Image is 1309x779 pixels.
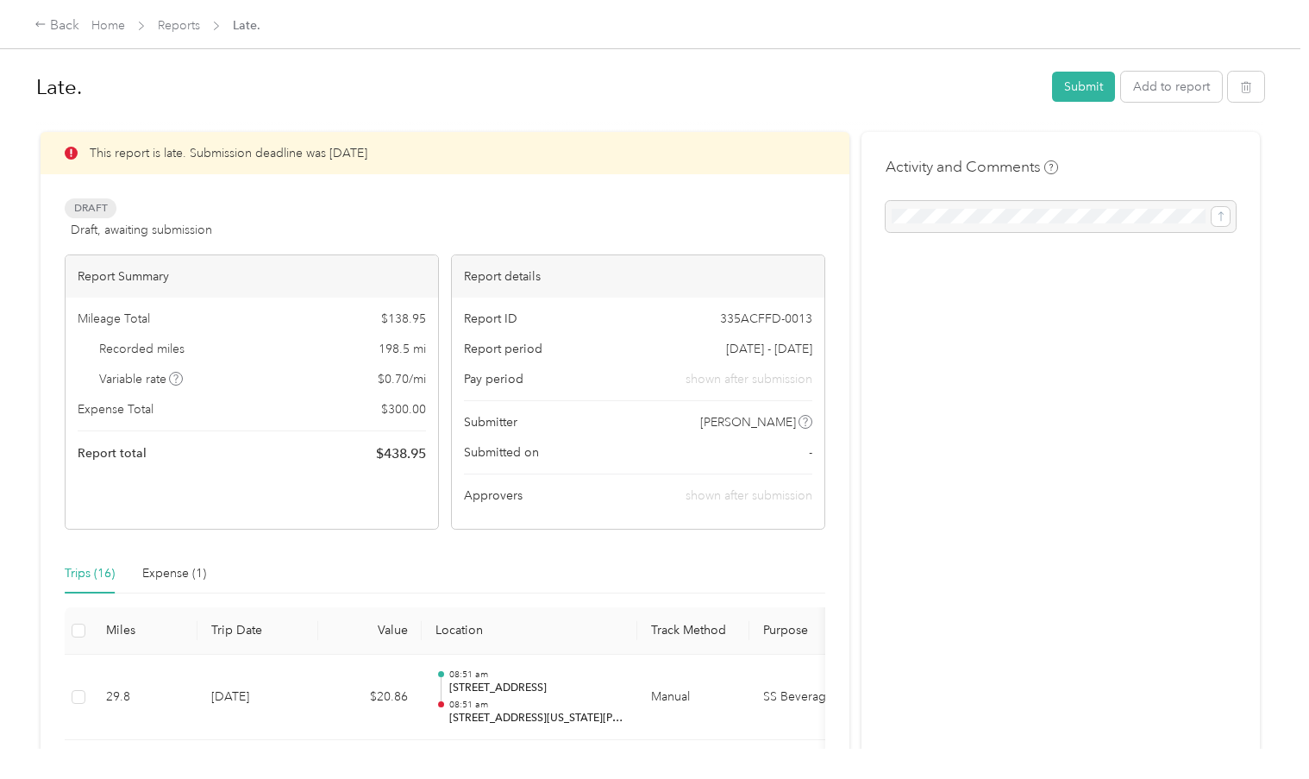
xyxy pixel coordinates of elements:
[318,607,422,655] th: Value
[422,607,637,655] th: Location
[378,370,426,388] span: $ 0.70 / mi
[686,370,812,388] span: shown after submission
[637,655,749,741] td: Manual
[1212,682,1309,779] iframe: Everlance-gr Chat Button Frame
[142,564,206,583] div: Expense (1)
[78,310,150,328] span: Mileage Total
[71,221,212,239] span: Draft, awaiting submission
[78,444,147,462] span: Report total
[1121,72,1222,102] button: Add to report
[449,669,623,681] p: 08:51 am
[65,198,116,218] span: Draft
[749,607,879,655] th: Purpose
[809,443,812,462] span: -
[381,310,426,328] span: $ 138.95
[41,132,849,174] div: This report is late. Submission deadline was [DATE]
[449,699,623,711] p: 08:51 am
[686,488,812,503] span: shown after submission
[34,16,79,36] div: Back
[720,310,812,328] span: 335ACFFD-0013
[464,443,539,462] span: Submitted on
[197,655,318,741] td: [DATE]
[381,400,426,418] span: $ 300.00
[452,255,824,298] div: Report details
[36,66,1040,108] h1: Late.
[376,443,426,464] span: $ 438.95
[233,16,260,35] span: Late.
[700,413,796,431] span: [PERSON_NAME]
[449,711,623,726] p: [STREET_ADDRESS][US_STATE][PERSON_NAME]
[749,655,879,741] td: SS Beverages
[1052,72,1115,102] button: Submit
[99,340,185,358] span: Recorded miles
[92,655,197,741] td: 29.8
[318,655,422,741] td: $20.86
[464,310,517,328] span: Report ID
[92,607,197,655] th: Miles
[99,370,184,388] span: Variable rate
[91,18,125,33] a: Home
[637,607,749,655] th: Track Method
[886,156,1058,178] h4: Activity and Comments
[449,681,623,696] p: [STREET_ADDRESS]
[464,340,542,358] span: Report period
[78,400,153,418] span: Expense Total
[464,370,523,388] span: Pay period
[158,18,200,33] a: Reports
[66,255,438,298] div: Report Summary
[65,564,115,583] div: Trips (16)
[726,340,812,358] span: [DATE] - [DATE]
[464,487,523,505] span: Approvers
[197,607,318,655] th: Trip Date
[379,340,426,358] span: 198.5 mi
[464,413,517,431] span: Submitter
